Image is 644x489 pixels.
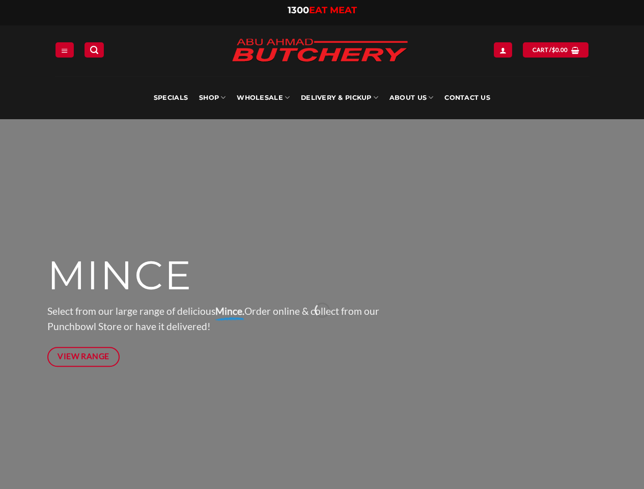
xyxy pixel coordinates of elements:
a: 1300EAT MEAT [288,5,357,16]
span: Cart / [533,45,568,55]
a: SHOP [199,76,226,119]
span: Select from our large range of delicious Order online & collect from our Punchbowl Store or have ... [47,305,379,333]
a: Delivery & Pickup [301,76,378,119]
a: About Us [389,76,433,119]
a: Search [85,42,104,57]
img: Abu Ahmad Butchery [223,32,416,70]
a: Login [494,42,512,57]
strong: Mince. [215,305,244,317]
a: Specials [154,76,188,119]
span: View Range [58,350,109,363]
span: MINCE [47,251,192,300]
a: View Range [47,347,120,367]
span: $ [552,45,555,55]
a: Menu [55,42,74,57]
span: 1300 [288,5,309,16]
span: EAT MEAT [309,5,357,16]
bdi: 0.00 [552,46,568,53]
a: Wholesale [237,76,290,119]
a: Contact Us [444,76,490,119]
a: View cart [523,42,589,57]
